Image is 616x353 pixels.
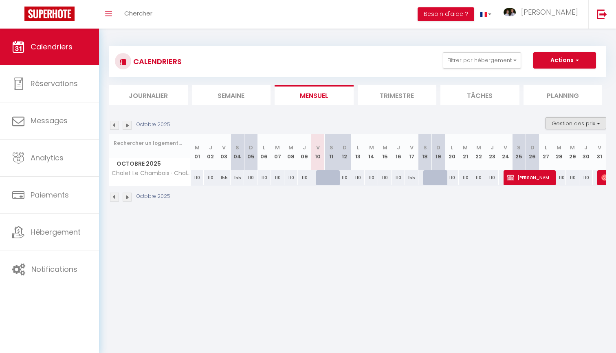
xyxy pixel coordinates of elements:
[552,134,566,170] th: 28
[521,7,578,17] span: [PERSON_NAME]
[288,144,293,151] abbr: M
[579,170,593,185] div: 110
[593,134,606,170] th: 31
[31,190,69,200] span: Paiements
[463,144,468,151] abbr: M
[539,134,552,170] th: 27
[557,144,561,151] abbr: M
[249,144,253,151] abbr: D
[31,115,68,126] span: Messages
[566,134,579,170] th: 29
[204,134,217,170] th: 02
[217,134,231,170] th: 03
[476,144,481,151] abbr: M
[231,170,244,185] div: 155
[504,8,516,16] img: ...
[423,144,427,151] abbr: S
[378,170,392,185] div: 110
[136,121,170,129] p: Octobre 2025
[217,170,231,185] div: 155
[485,134,499,170] th: 23
[109,85,188,105] li: Journalier
[504,144,507,151] abbr: V
[231,134,244,170] th: 04
[330,144,333,151] abbr: S
[597,9,607,19] img: logout
[459,134,472,170] th: 21
[436,144,440,151] abbr: D
[432,134,445,170] th: 19
[351,134,365,170] th: 13
[316,144,320,151] abbr: V
[358,85,437,105] li: Trimestre
[566,170,579,185] div: 110
[418,134,432,170] th: 18
[298,134,311,170] th: 09
[552,170,566,185] div: 110
[31,78,78,89] span: Réservations
[459,170,472,185] div: 110
[235,144,239,151] abbr: S
[271,170,284,185] div: 110
[275,144,280,151] abbr: M
[392,134,405,170] th: 16
[325,134,338,170] th: 11
[405,170,418,185] div: 155
[31,264,77,274] span: Notifications
[284,170,298,185] div: 110
[303,144,306,151] abbr: J
[191,134,204,170] th: 01
[195,144,200,151] abbr: M
[192,85,271,105] li: Semaine
[136,193,170,200] p: Octobre 2025
[124,9,152,18] span: Chercher
[204,170,217,185] div: 110
[31,42,73,52] span: Calendriers
[271,134,284,170] th: 07
[570,144,575,151] abbr: M
[392,170,405,185] div: 110
[440,85,519,105] li: Tâches
[222,144,226,151] abbr: V
[365,134,378,170] th: 14
[530,144,535,151] abbr: D
[445,134,459,170] th: 20
[31,153,64,163] span: Analytics
[472,170,486,185] div: 110
[257,170,271,185] div: 110
[244,134,257,170] th: 05
[351,170,365,185] div: 110
[357,144,359,151] abbr: L
[579,134,593,170] th: 30
[584,144,587,151] abbr: J
[311,134,325,170] th: 10
[451,144,453,151] abbr: L
[31,227,81,237] span: Hébergement
[491,144,494,151] abbr: J
[410,144,414,151] abbr: V
[499,134,512,170] th: 24
[209,144,212,151] abbr: J
[378,134,392,170] th: 15
[114,136,186,151] input: Rechercher un logement...
[546,117,606,129] button: Gestion des prix
[343,144,347,151] abbr: D
[284,134,298,170] th: 08
[526,134,539,170] th: 26
[383,144,387,151] abbr: M
[338,134,351,170] th: 12
[405,134,418,170] th: 17
[369,144,374,151] abbr: M
[131,52,182,71] h3: CALENDRIERS
[275,85,354,105] li: Mensuel
[445,170,459,185] div: 110
[507,170,552,185] span: [PERSON_NAME]
[298,170,311,185] div: 110
[191,170,204,185] div: 110
[24,7,75,21] img: Super Booking
[485,170,499,185] div: 110
[244,170,257,185] div: 110
[418,7,474,21] button: Besoin d'aide ?
[257,134,271,170] th: 06
[110,170,192,176] span: Chalet Le Chambois · Chalet Le Chambois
